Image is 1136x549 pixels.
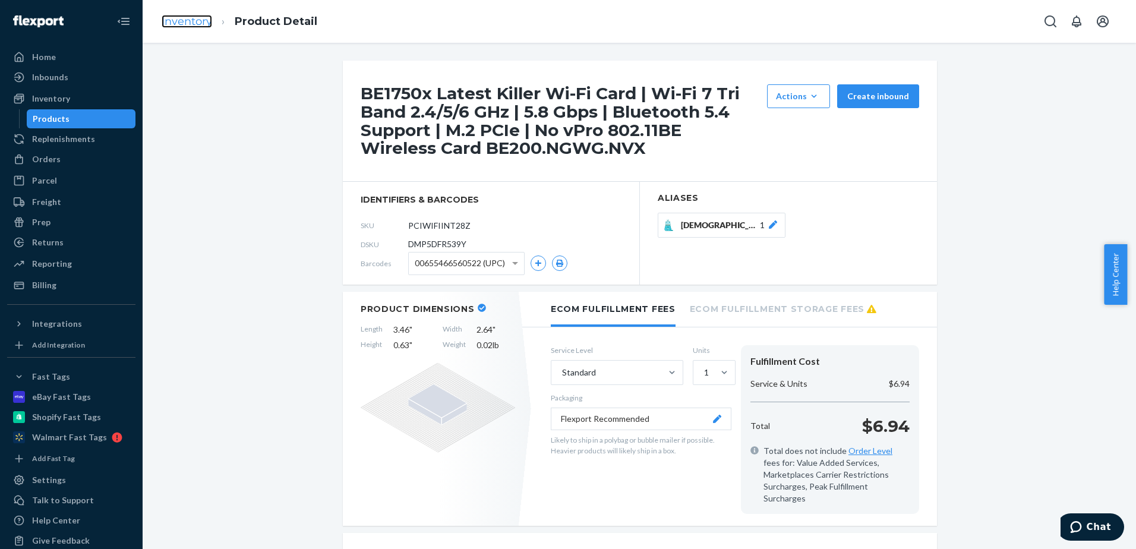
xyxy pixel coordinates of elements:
[7,511,135,530] a: Help Center
[32,431,107,443] div: Walmart Fast Tags
[32,133,95,145] div: Replenishments
[862,414,910,438] p: $6.94
[32,494,94,506] div: Talk to Support
[32,175,57,187] div: Parcel
[493,324,496,335] span: "
[7,254,135,273] a: Reporting
[7,193,135,212] a: Freight
[704,367,709,378] div: 1
[32,371,70,383] div: Fast Tags
[690,292,876,324] li: Ecom Fulfillment Storage Fees
[7,387,135,406] a: eBay Fast Tags
[703,367,704,378] input: 1
[27,109,136,128] a: Products
[750,420,770,432] p: Total
[7,233,135,252] a: Returns
[848,446,892,456] a: Order Level
[32,51,56,63] div: Home
[361,239,408,250] span: DSKU
[767,84,830,108] button: Actions
[750,355,910,368] div: Fulfillment Cost
[7,213,135,232] a: Prep
[7,68,135,87] a: Inbounds
[33,113,70,125] div: Products
[7,314,135,333] button: Integrations
[551,393,731,403] p: Packaging
[7,150,135,169] a: Orders
[7,452,135,466] a: Add Fast Tag
[152,4,327,39] ol: breadcrumbs
[7,171,135,190] a: Parcel
[7,471,135,490] a: Settings
[763,445,910,504] span: Total does not include fees for: Value Added Services, Marketplaces Carrier Restrictions Surcharg...
[32,535,90,547] div: Give Feedback
[1061,513,1124,543] iframe: Opens a widget where you can chat to one of our agents
[32,391,91,403] div: eBay Fast Tags
[32,515,80,526] div: Help Center
[551,345,683,355] label: Service Level
[7,130,135,149] a: Replenishments
[562,367,596,378] div: Standard
[408,238,466,250] span: DMP5DFR539Y
[393,339,432,351] span: 0.63
[13,15,64,27] img: Flexport logo
[551,408,731,430] button: Flexport Recommended
[162,15,212,28] a: Inventory
[32,196,61,208] div: Freight
[235,15,317,28] a: Product Detail
[7,428,135,447] a: Walmart Fast Tags
[32,453,75,463] div: Add Fast Tag
[681,219,760,231] span: [DEMOGRAPHIC_DATA]
[7,48,135,67] a: Home
[409,340,412,350] span: "
[1104,244,1127,305] button: Help Center
[889,378,910,390] p: $6.94
[658,213,785,238] button: [DEMOGRAPHIC_DATA]1
[750,378,807,390] p: Service & Units
[693,345,731,355] label: Units
[7,338,135,352] a: Add Integration
[443,324,466,336] span: Width
[361,339,383,351] span: Height
[32,153,61,165] div: Orders
[32,474,66,486] div: Settings
[760,219,765,231] span: 1
[409,324,412,335] span: "
[7,367,135,386] button: Fast Tags
[1039,10,1062,33] button: Open Search Box
[393,324,432,336] span: 3.46
[1065,10,1088,33] button: Open notifications
[551,435,731,455] p: Likely to ship in a polybag or bubble mailer if possible. Heavier products will likely ship in a ...
[658,194,919,203] h2: Aliases
[561,367,562,378] input: Standard
[443,339,466,351] span: Weight
[112,10,135,33] button: Close Navigation
[477,339,515,351] span: 0.02 lb
[32,236,64,248] div: Returns
[551,292,676,327] li: Ecom Fulfillment Fees
[361,84,761,157] h1: BE1750x Latest Killer Wi-Fi Card | Wi-Fi 7 Tri Band 2.4/5/6 GHz | 5.8 Gbps | Bluetooth 5.4 Suppor...
[32,258,72,270] div: Reporting
[7,276,135,295] a: Billing
[415,253,505,273] span: 00655466560522 (UPC)
[776,90,821,102] div: Actions
[32,411,101,423] div: Shopify Fast Tags
[32,93,70,105] div: Inventory
[361,258,408,269] span: Barcodes
[7,89,135,108] a: Inventory
[32,340,85,350] div: Add Integration
[32,216,51,228] div: Prep
[32,318,82,330] div: Integrations
[837,84,919,108] button: Create inbound
[361,194,621,206] span: identifiers & barcodes
[361,324,383,336] span: Length
[361,304,475,314] h2: Product Dimensions
[32,71,68,83] div: Inbounds
[477,324,515,336] span: 2.64
[7,408,135,427] a: Shopify Fast Tags
[7,491,135,510] button: Talk to Support
[1091,10,1115,33] button: Open account menu
[32,279,56,291] div: Billing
